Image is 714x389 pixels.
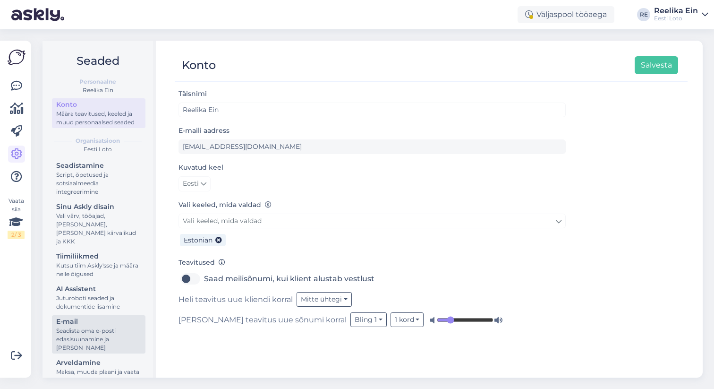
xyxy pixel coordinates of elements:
[183,179,199,189] span: Eesti
[79,78,116,86] b: Personaalne
[178,176,211,191] a: Eesti
[52,250,145,280] a: TiimiliikmedKutsu tiim Askly'sse ja määra neile õigused
[183,216,262,225] span: Vali keeled, mida valdad
[350,312,387,327] button: Bling 1
[178,139,566,154] input: Sisesta e-maili aadress
[56,261,141,278] div: Kutsu tiim Askly'sse ja määra neile õigused
[56,284,141,294] div: AI Assistent
[56,294,141,311] div: Juturoboti seaded ja dokumentide lisamine
[52,283,145,312] a: AI AssistentJuturoboti seaded ja dokumentide lisamine
[52,315,145,354] a: E-mailSeadista oma e-posti edasisuunamine ja [PERSON_NAME]
[178,163,223,173] label: Kuvatud keel
[391,312,424,327] button: 1 kord
[52,98,145,128] a: KontoMäära teavitused, keeled ja muud personaalsed seaded
[654,15,698,22] div: Eesti Loto
[178,126,229,136] label: E-maili aadress
[56,327,141,352] div: Seadista oma e-posti edasisuunamine ja [PERSON_NAME]
[56,317,141,327] div: E-mail
[178,200,272,210] label: Vali keeled, mida valdad
[637,8,650,21] div: RE
[182,56,216,74] div: Konto
[76,137,120,145] b: Organisatsioon
[50,145,145,154] div: Eesti Loto
[56,202,141,212] div: Sinu Askly disain
[8,48,25,66] img: Askly Logo
[654,7,708,22] a: Reelika EinEesti Loto
[178,103,566,117] input: Sisesta nimi
[56,368,141,385] div: Maksa, muuda plaani ja vaata arveid
[56,358,141,368] div: Arveldamine
[50,86,145,95] div: Reelika Ein
[8,197,25,239] div: Vaata siia
[50,52,145,70] h2: Seaded
[52,356,145,386] a: ArveldamineMaksa, muuda plaani ja vaata arveid
[178,214,566,228] a: Vali keeled, mida valdad
[56,212,141,246] div: Vali värv, tööajad, [PERSON_NAME], [PERSON_NAME] kiirvalikud ja KKK
[178,312,566,327] div: [PERSON_NAME] teavitus uue sõnumi korral
[56,100,141,110] div: Konto
[178,292,566,307] div: Heli teavitus uue kliendi korral
[52,159,145,198] a: SeadistamineScript, õpetused ja sotsiaalmeedia integreerimine
[204,271,374,286] label: Saad meilisõnumi, kui klient alustab vestlust
[635,56,678,74] button: Salvesta
[178,89,207,99] label: Täisnimi
[52,200,145,247] a: Sinu Askly disainVali värv, tööajad, [PERSON_NAME], [PERSON_NAME] kiirvalikud ja KKK
[56,171,141,196] div: Script, õpetused ja sotsiaalmeedia integreerimine
[518,6,614,23] div: Väljaspool tööaega
[8,231,25,239] div: 2 / 3
[654,7,698,15] div: Reelika Ein
[56,110,141,127] div: Määra teavitused, keeled ja muud personaalsed seaded
[178,258,225,268] label: Teavitused
[56,251,141,261] div: Tiimiliikmed
[56,161,141,171] div: Seadistamine
[297,292,352,307] button: Mitte ühtegi
[184,236,212,244] span: Estonian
